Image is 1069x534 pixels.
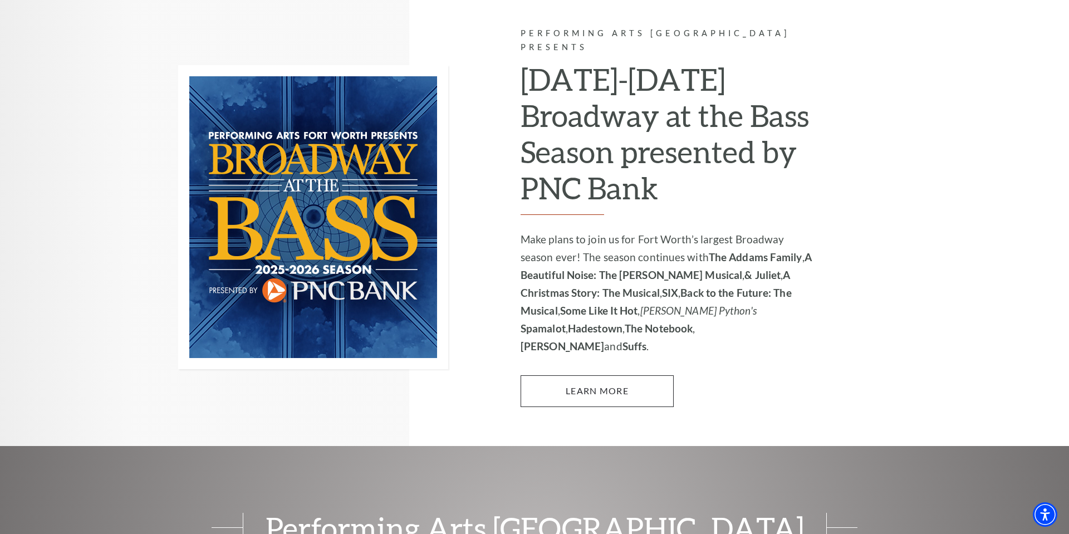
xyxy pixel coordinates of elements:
strong: & Juliet [744,268,781,281]
a: Learn More 2025-2026 Broadway at the Bass Season presented by PNC Bank [521,375,674,406]
strong: Suffs [622,340,647,352]
h2: [DATE]-[DATE] Broadway at the Bass Season presented by PNC Bank [521,61,818,215]
strong: Some Like It Hot [560,304,638,317]
strong: Spamalot [521,322,566,335]
p: Performing Arts [GEOGRAPHIC_DATA] Presents [521,27,818,55]
p: Make plans to join us for Fort Worth’s largest Broadway season ever! The season continues with , ... [521,231,818,355]
strong: Hadestown [568,322,622,335]
em: [PERSON_NAME] Python's [640,304,757,317]
strong: [PERSON_NAME] [521,340,604,352]
div: Accessibility Menu [1033,502,1057,527]
strong: A Christmas Story: The Musical [521,268,790,299]
strong: The Notebook [625,322,693,335]
strong: Back to the Future: The Musical [521,286,792,317]
img: Performing Arts Fort Worth Presents [178,65,448,369]
strong: A Beautiful Noise: The [PERSON_NAME] Musical [521,251,812,281]
strong: SIX [662,286,678,299]
strong: The Addams Family [709,251,802,263]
